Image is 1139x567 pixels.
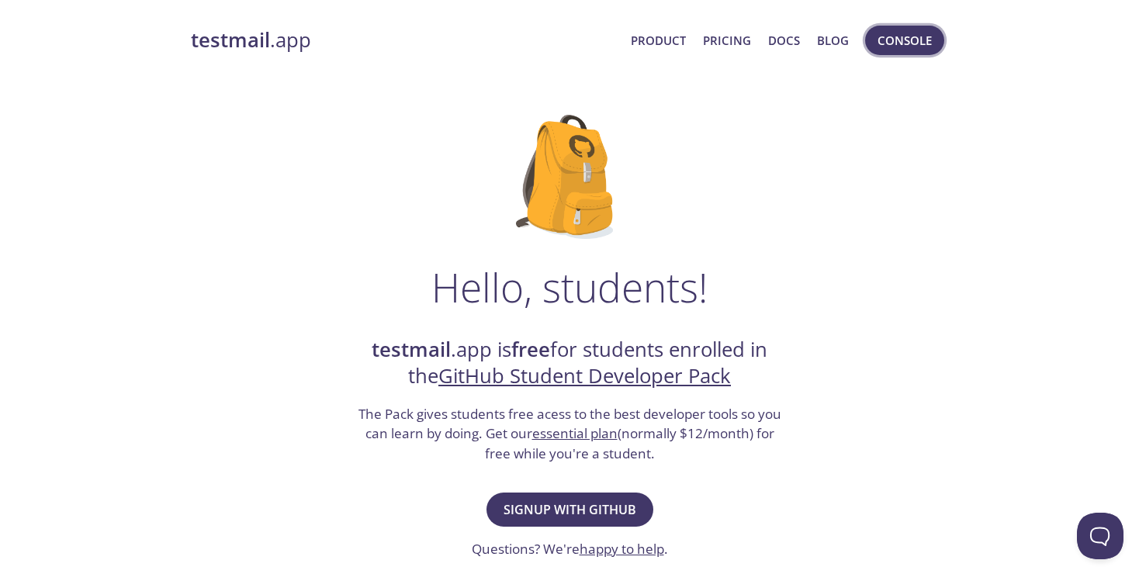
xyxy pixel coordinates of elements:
a: happy to help [580,540,664,558]
a: GitHub Student Developer Pack [438,362,731,389]
img: github-student-backpack.png [516,115,624,239]
h3: Questions? We're . [472,539,668,559]
span: Signup with GitHub [504,499,636,520]
a: Blog [817,30,849,50]
h2: .app is for students enrolled in the [356,337,783,390]
span: Console [878,30,932,50]
a: Docs [768,30,800,50]
a: essential plan [532,424,618,442]
a: testmail.app [191,27,618,54]
strong: testmail [191,26,270,54]
h3: The Pack gives students free acess to the best developer tools so you can learn by doing. Get our... [356,404,783,464]
a: Pricing [703,30,751,50]
button: Console [865,26,944,55]
strong: free [511,336,550,363]
a: Product [631,30,686,50]
button: Signup with GitHub [486,493,653,527]
iframe: Help Scout Beacon - Open [1077,513,1123,559]
strong: testmail [372,336,451,363]
h1: Hello, students! [431,264,708,310]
